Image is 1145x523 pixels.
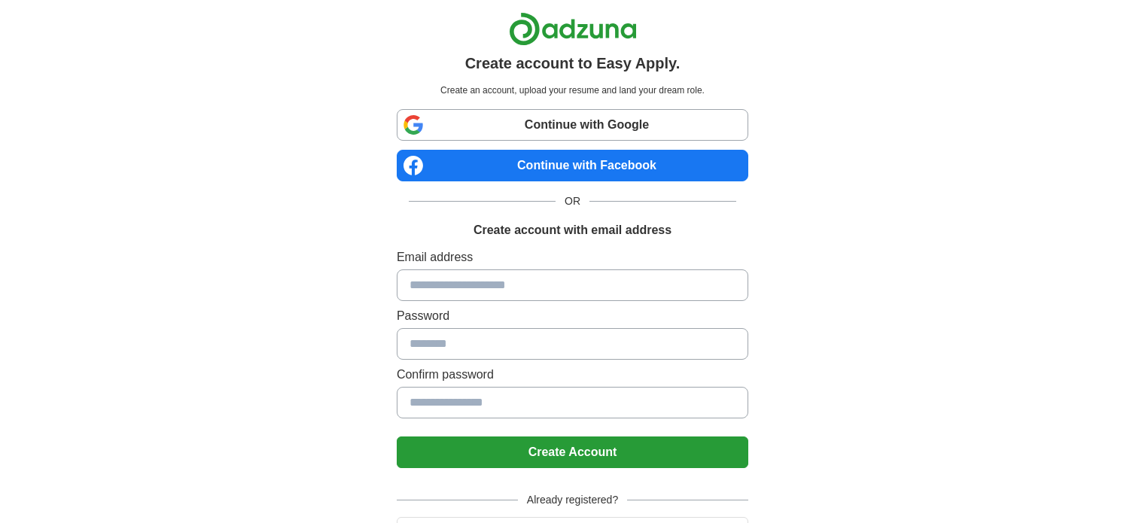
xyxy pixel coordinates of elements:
a: Continue with Google [397,109,748,141]
img: Adzuna logo [509,12,637,46]
a: Continue with Facebook [397,150,748,181]
label: Password [397,307,748,325]
span: Already registered? [518,492,627,508]
p: Create an account, upload your resume and land your dream role. [400,84,745,97]
button: Create Account [397,436,748,468]
span: OR [556,193,589,209]
h1: Create account with email address [474,221,671,239]
h1: Create account to Easy Apply. [465,52,681,74]
label: Confirm password [397,366,748,384]
label: Email address [397,248,748,266]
